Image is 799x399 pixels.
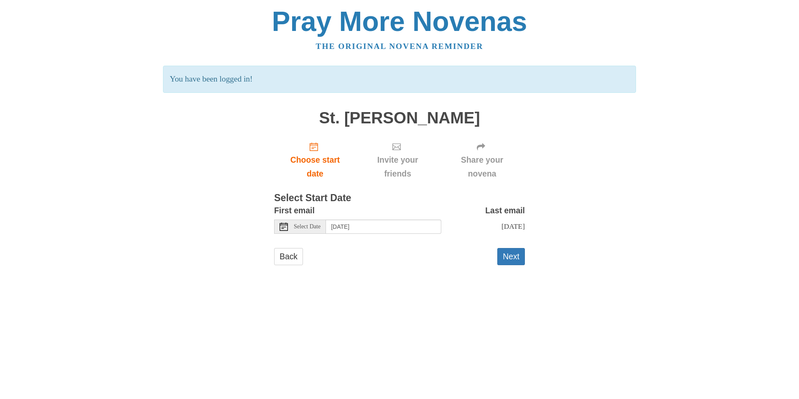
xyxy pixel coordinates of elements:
label: Last email [485,204,525,217]
span: Invite your friends [364,153,431,181]
a: Back [274,248,303,265]
span: Share your novena [448,153,517,181]
h3: Select Start Date [274,193,525,204]
p: You have been logged in! [163,66,636,93]
span: Choose start date [282,153,348,181]
label: First email [274,204,315,217]
span: Select Date [294,224,321,230]
div: Click "Next" to confirm your start date first. [356,135,439,185]
span: [DATE] [501,222,525,230]
h1: St. [PERSON_NAME] [274,109,525,127]
button: Next [497,248,525,265]
a: Choose start date [274,135,356,185]
a: The original novena reminder [316,42,483,51]
a: Pray More Novenas [272,6,527,37]
div: Click "Next" to confirm your start date first. [439,135,525,185]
